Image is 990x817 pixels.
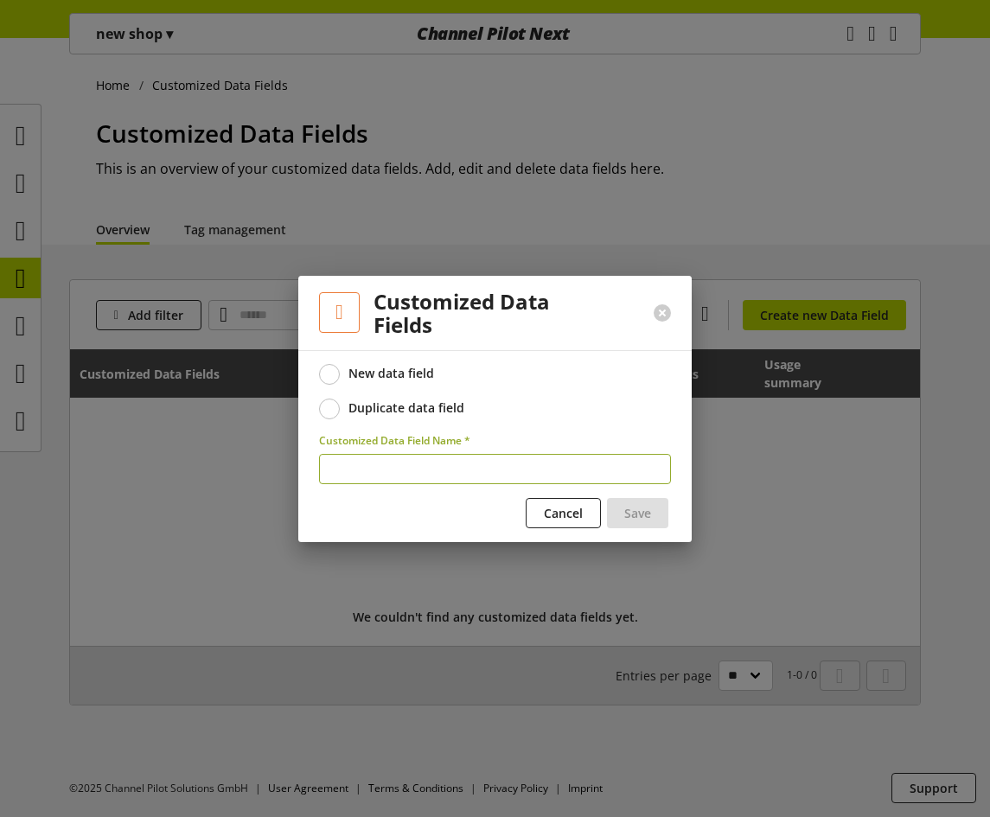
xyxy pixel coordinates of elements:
h2: Customized Data Fields [374,290,612,336]
span: Customized Data Field Name * [319,433,470,448]
div: Duplicate data field [348,400,464,416]
span: Cancel [544,504,583,522]
div: New data field [348,366,434,381]
button: Cancel [526,498,601,528]
button: Save [607,498,668,528]
span: Save [624,504,651,522]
